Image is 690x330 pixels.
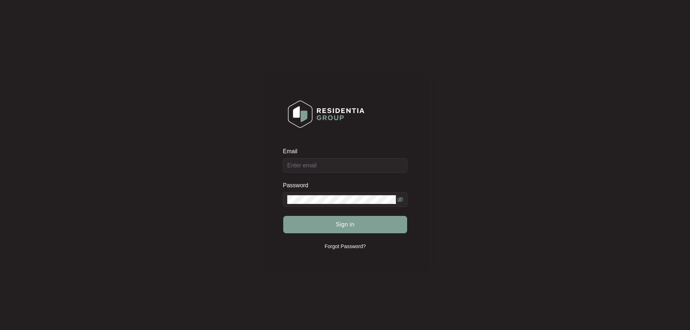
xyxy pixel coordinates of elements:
[283,96,369,133] img: Login Logo
[283,216,407,233] button: Sign in
[283,148,302,155] label: Email
[325,243,366,250] p: Forgot Password?
[283,158,407,173] input: Email
[287,195,396,204] input: Password
[397,197,403,202] span: eye-invisible
[336,220,355,229] span: Sign in
[283,182,314,189] label: Password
